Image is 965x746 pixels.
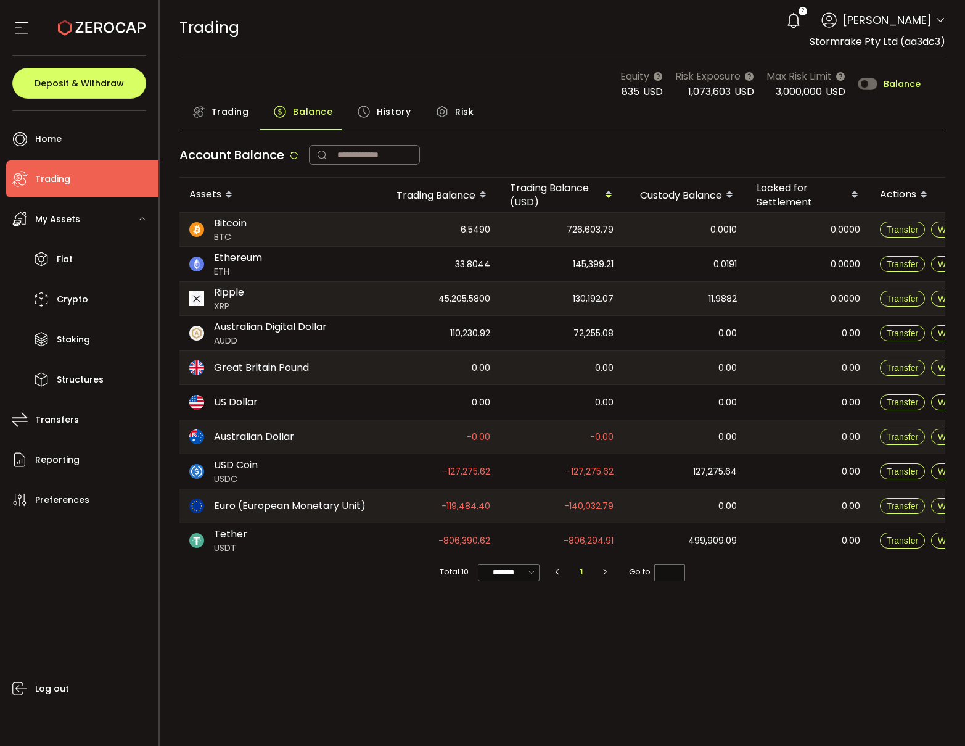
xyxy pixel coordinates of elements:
[842,534,860,548] span: 0.00
[622,85,639,99] span: 835
[880,498,926,514] button: Transfer
[443,465,490,479] span: -127,275.62
[214,231,247,244] span: BTC
[880,256,926,272] button: Transfer
[590,430,614,444] span: -0.00
[880,222,926,238] button: Transfer
[564,534,614,548] span: -806,294.91
[500,181,623,209] div: Trading Balance (USD)
[214,300,244,313] span: XRP
[57,251,73,268] span: Fiat
[887,328,919,338] span: Transfer
[455,99,474,124] span: Risk
[887,225,919,234] span: Transfer
[688,534,737,548] span: 499,909.09
[214,527,247,542] span: Tether
[887,397,919,407] span: Transfer
[472,396,490,410] span: 0.00
[214,499,366,513] span: Euro (European Monetary Unit)
[718,499,737,513] span: 0.00
[570,563,593,581] li: 1
[566,465,614,479] span: -127,275.62
[842,361,860,375] span: 0.00
[189,464,204,479] img: usdc_portfolio.svg
[831,292,860,306] span: 0.0000
[831,223,860,237] span: 0.0000
[887,259,919,269] span: Transfer
[818,613,965,746] iframe: Chat Widget
[438,292,490,306] span: 45,205.5800
[438,534,490,548] span: -806,390.62
[189,222,204,237] img: btc_portfolio.svg
[441,499,490,513] span: -119,484.40
[595,361,614,375] span: 0.00
[472,361,490,375] span: 0.00
[810,35,945,49] span: Stormrake Pty Ltd (aa3dc3)
[887,432,919,442] span: Transfer
[189,291,204,306] img: xrp_portfolio.png
[179,146,284,164] span: Account Balance
[842,499,860,513] span: 0.00
[688,85,731,99] span: 1,073,603
[887,466,919,476] span: Transfer
[880,533,926,549] button: Transfer
[35,130,62,148] span: Home
[35,451,80,469] span: Reporting
[776,85,822,99] span: 3,000,000
[189,326,204,341] img: zuPXiwguUFiBOIQyqLOiXsnnNitlx7q4LCwEbLHADjIpTka+Lip0HH8D0VTrd02z+wEAAAAASUVORK5CYII=
[450,326,490,341] span: 110,230.92
[35,210,80,228] span: My Assets
[831,257,860,271] span: 0.0000
[675,68,741,84] span: Risk Exposure
[467,430,490,444] span: -0.00
[842,465,860,479] span: 0.00
[214,542,247,555] span: USDT
[747,181,870,209] div: Locked for Settlement
[211,99,249,124] span: Trading
[573,326,614,341] span: 72,255.08
[57,371,104,389] span: Structures
[35,79,124,88] span: Deposit & Withdraw
[884,80,921,88] span: Balance
[189,533,204,548] img: usdt_portfolio.svg
[843,12,932,28] span: [PERSON_NAME]
[713,257,737,271] span: 0.0191
[377,184,500,205] div: Trading Balance
[842,326,860,341] span: 0.00
[35,680,69,698] span: Log out
[57,331,90,349] span: Staking
[293,99,332,124] span: Balance
[826,85,845,99] span: USD
[57,291,88,309] span: Crypto
[214,265,262,278] span: ETH
[842,430,860,444] span: 0.00
[708,292,737,306] span: 11.9882
[179,184,377,205] div: Assets
[620,68,649,84] span: Equity
[802,7,804,15] span: 2
[623,184,747,205] div: Custody Balance
[880,394,926,410] button: Transfer
[189,360,204,375] img: gbp_portfolio.svg
[214,320,327,334] span: Australian Digital Dollar
[629,563,685,581] span: Go to
[710,223,737,237] span: 0.0010
[880,429,926,445] button: Transfer
[842,396,860,410] span: 0.00
[35,491,89,509] span: Preferences
[880,291,926,307] button: Transfer
[214,216,247,231] span: Bitcoin
[766,68,832,84] span: Max Risk Limit
[377,99,411,124] span: History
[12,68,146,99] button: Deposit & Withdraw
[214,458,258,473] span: USD Coin
[35,170,70,188] span: Trading
[214,334,327,347] span: AUDD
[718,430,737,444] span: 0.00
[214,360,309,375] span: Great Britain Pound
[734,85,754,99] span: USD
[214,473,258,486] span: USDC
[718,396,737,410] span: 0.00
[595,396,614,410] span: 0.00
